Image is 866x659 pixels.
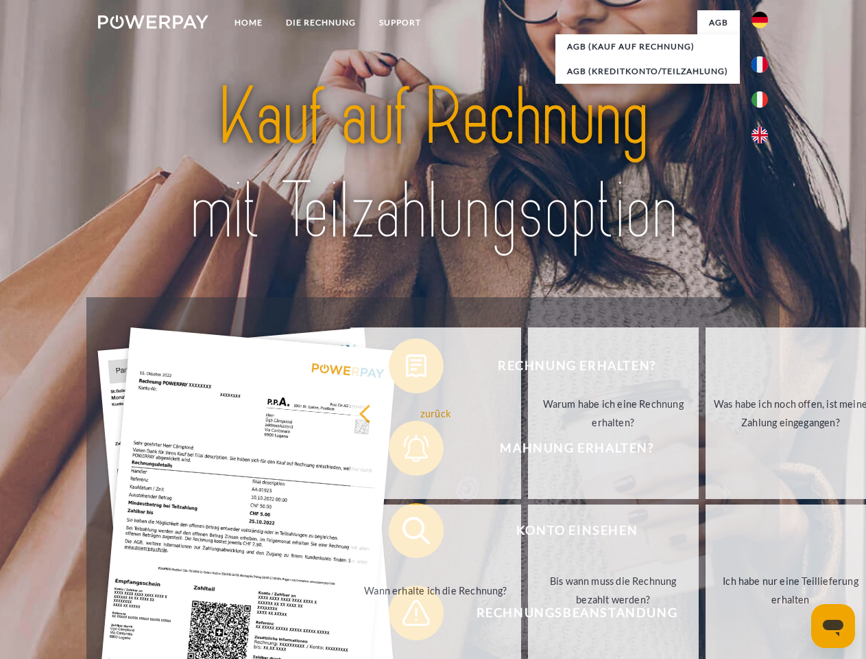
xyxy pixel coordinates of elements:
[223,10,274,35] a: Home
[751,56,768,73] img: fr
[555,34,740,59] a: AGB (Kauf auf Rechnung)
[536,572,690,609] div: Bis wann muss die Rechnung bezahlt werden?
[98,15,208,29] img: logo-powerpay-white.svg
[359,581,513,599] div: Wann erhalte ich die Rechnung?
[536,395,690,432] div: Warum habe ich eine Rechnung erhalten?
[751,127,768,143] img: en
[555,59,740,84] a: AGB (Kreditkonto/Teilzahlung)
[697,10,740,35] a: agb
[131,66,735,263] img: title-powerpay_de.svg
[811,604,855,648] iframe: Schaltfläche zum Öffnen des Messaging-Fensters
[751,12,768,28] img: de
[274,10,368,35] a: DIE RECHNUNG
[751,91,768,108] img: it
[368,10,433,35] a: SUPPORT
[359,404,513,422] div: zurück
